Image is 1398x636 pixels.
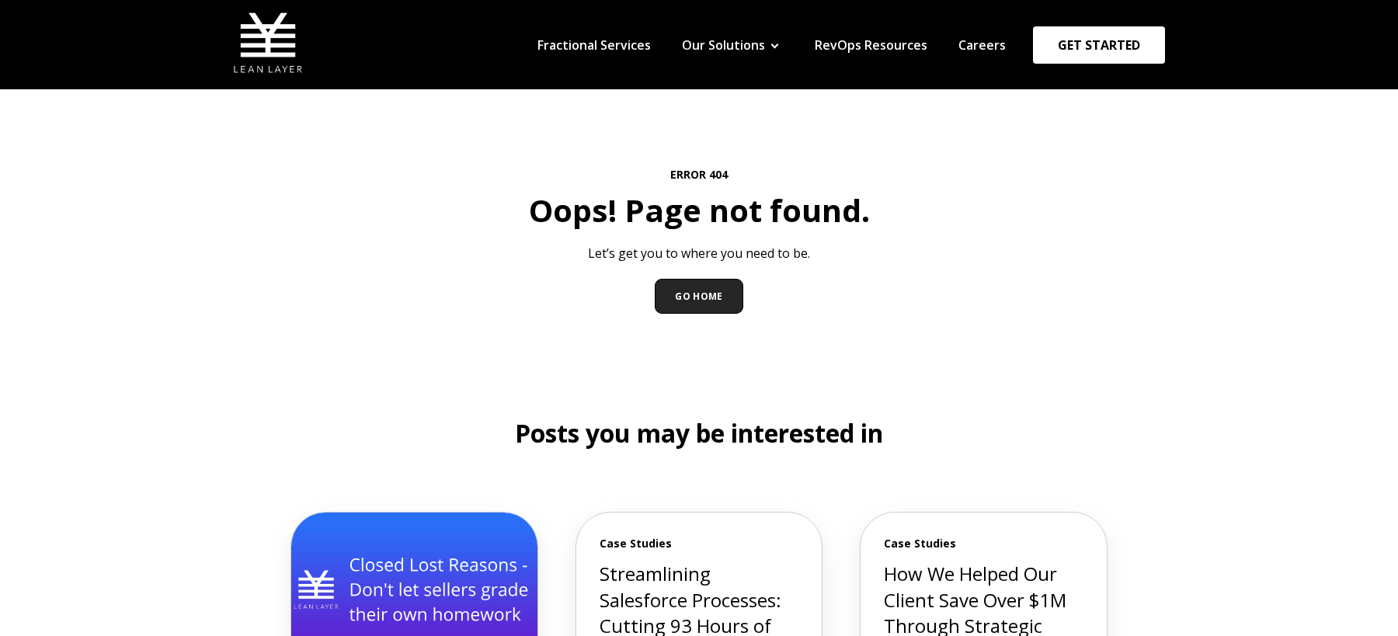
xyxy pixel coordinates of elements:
a: GET STARTED [1033,26,1165,64]
a: GO HOME [655,279,743,314]
span: Case Studies [884,536,1083,551]
p: Let’s get you to where you need to be. [272,245,1126,262]
h1: Oops! Page not found. [272,189,1126,232]
a: Careers [958,36,1006,54]
a: RevOps Resources [815,36,927,54]
img: Lean Layer Logo [233,8,303,78]
a: Our Solutions [682,36,765,54]
span: ERROR 404 [272,167,1126,182]
div: Navigation Menu [522,36,1021,54]
h2: Posts you may be interested in [272,416,1126,451]
a: Fractional Services [537,36,651,54]
span: Case Studies [600,536,799,551]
